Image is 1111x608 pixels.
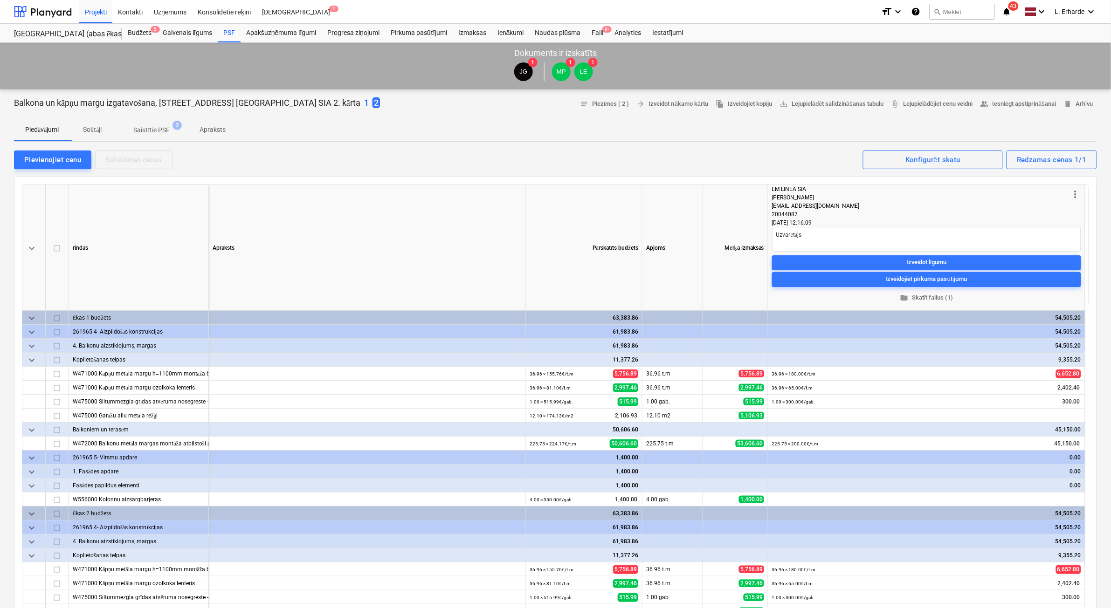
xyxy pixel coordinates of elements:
[580,99,629,109] span: Piezīmes ( 2 )
[81,125,104,135] p: Solītāji
[772,451,1081,465] div: 0.00
[514,48,597,59] p: Dokuments ir izskatīts
[772,548,1081,562] div: 9,355.20
[642,185,703,311] div: Apjoms
[1055,8,1085,15] span: L. Erharde
[863,150,1003,169] button: Konfigurēt skatu
[26,243,37,254] span: keyboard_arrow_down
[453,24,492,42] a: Izmaksas
[530,548,638,562] div: 11,377.26
[772,567,816,572] small: 36.96 × 180.00€ / t.m
[1070,189,1081,200] span: more_vert
[980,99,1056,109] span: Iesniegt apstiprināšanai
[1017,154,1087,166] div: Redzamas cenas 1/1
[1056,369,1081,378] span: 6,652.80
[209,185,526,311] div: Apraksts
[133,125,170,135] p: Saistītie PSF
[930,4,995,20] button: Meklēt
[881,6,892,17] i: format_size
[73,367,205,380] div: W471000 Kāpņu metāla margu h=1100mm montāža bez lentera
[580,100,588,108] span: notes
[26,466,37,478] span: keyboard_arrow_down
[772,325,1081,339] div: 54,505.20
[73,311,205,324] div: Ēkas 1 budžets
[772,255,1081,270] button: Izveidot līgumu
[122,24,157,42] a: Budžets5
[14,29,111,39] div: [GEOGRAPHIC_DATA] (abas ēkas - PRJ2002936 un PRJ2002937) 2601965
[73,353,205,366] div: Koplietošanas telpas
[609,24,647,42] div: Analytics
[26,508,37,519] span: keyboard_arrow_down
[613,369,638,378] span: 5,756.89
[618,593,638,602] span: 515.99
[637,100,645,108] span: arrow_forward
[73,548,205,562] div: Koplietošanas telpas
[613,565,638,574] span: 5,756.89
[1036,6,1048,17] i: keyboard_arrow_down
[934,8,941,15] span: search
[73,590,205,604] div: W475000 Siltummezgla grīdas atvēruma nosegreste - metināts, karsti cinkots tērauda režģis 2160x14...
[514,62,533,81] div: Jānis Grāmatnieks
[73,409,205,422] div: W475000 Garāžu ailu metāla režģi
[73,451,205,464] div: 261965 5- Virsmu apdare
[218,24,241,42] a: PSF
[530,339,638,353] div: 61,983.86
[557,68,566,75] span: MP
[241,24,322,42] a: Apakšuzņēmuma līgumi
[1002,6,1012,17] i: notifications
[739,412,764,419] span: 5,106.93
[26,550,37,561] span: keyboard_arrow_down
[530,24,587,42] div: Naudas plūsma
[1057,580,1081,588] span: 2,402.40
[905,154,960,166] div: Konfigurēt skatu
[642,562,703,576] div: 36.96 t.m
[772,478,1081,492] div: 0.00
[772,203,860,209] span: [EMAIL_ADDRESS][DOMAIN_NAME]
[14,97,360,109] p: Balkona un kāpņu margu izgatavošana, [STREET_ADDRESS] [GEOGRAPHIC_DATA] SIA 2. kārta
[886,274,967,285] div: Izveidojiet pirkuma pasūtījumu
[772,311,1081,325] div: 54,505.20
[73,562,205,576] div: W471000 Kāpņu metāla margu h=1100mm montāža bez lentera
[73,325,205,338] div: 261965 4- Aizpildošās konstrukcijas
[772,210,1070,219] div: 20044087
[24,154,81,166] div: Pievienojiet cenu
[892,6,904,17] i: keyboard_arrow_down
[1060,97,1097,111] button: Arhīvu
[73,520,205,534] div: 261965 4- Aizpildošās konstrukcijas
[772,339,1081,353] div: 54,505.20
[1007,150,1097,169] button: Redzamas cenas 1/1
[364,97,369,109] p: 1
[530,423,638,437] div: 50,606.60
[613,383,638,392] span: 2,997.46
[911,6,920,17] i: Zināšanu pamats
[891,99,973,109] span: Lejupielādējiet cenu veidni
[642,381,703,395] div: 36.96 t.m
[586,24,609,42] div: Faili
[642,409,703,423] div: 12.10 m2
[157,24,218,42] a: Galvenais līgums
[1056,565,1081,574] span: 6,652.80
[772,353,1081,367] div: 9,355.20
[200,125,226,135] p: Apraksts
[739,496,764,503] span: 1,400.00
[73,381,205,394] div: W471000 Kāpņu metāla margu ozolkoka lenteris
[739,370,764,377] span: 5,756.89
[1064,563,1111,608] iframe: Chat Widget
[776,292,1077,303] span: Skatīt failus (1)
[1063,99,1093,109] span: Arhīvu
[576,97,633,111] button: Piezīmes ( 2 )
[647,24,689,42] div: Iestatījumi
[322,24,385,42] a: Progresa ziņojumi
[613,579,638,588] span: 2,997.46
[780,99,883,109] span: Lejupielādēt salīdzināšanas tabulu
[739,580,764,587] span: 2,997.46
[69,185,209,311] div: rindas
[530,506,638,520] div: 63,383.86
[574,62,593,81] div: Lāsma Erharde
[73,395,205,408] div: W475000 Siltummezgla grīdas atvēruma nosegreste - metināts, karsti cinkots tērauda režģis 2160x14...
[373,97,380,108] span: 2
[772,193,1070,202] div: [PERSON_NAME]
[772,371,816,376] small: 36.96 × 180.00€ / t.m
